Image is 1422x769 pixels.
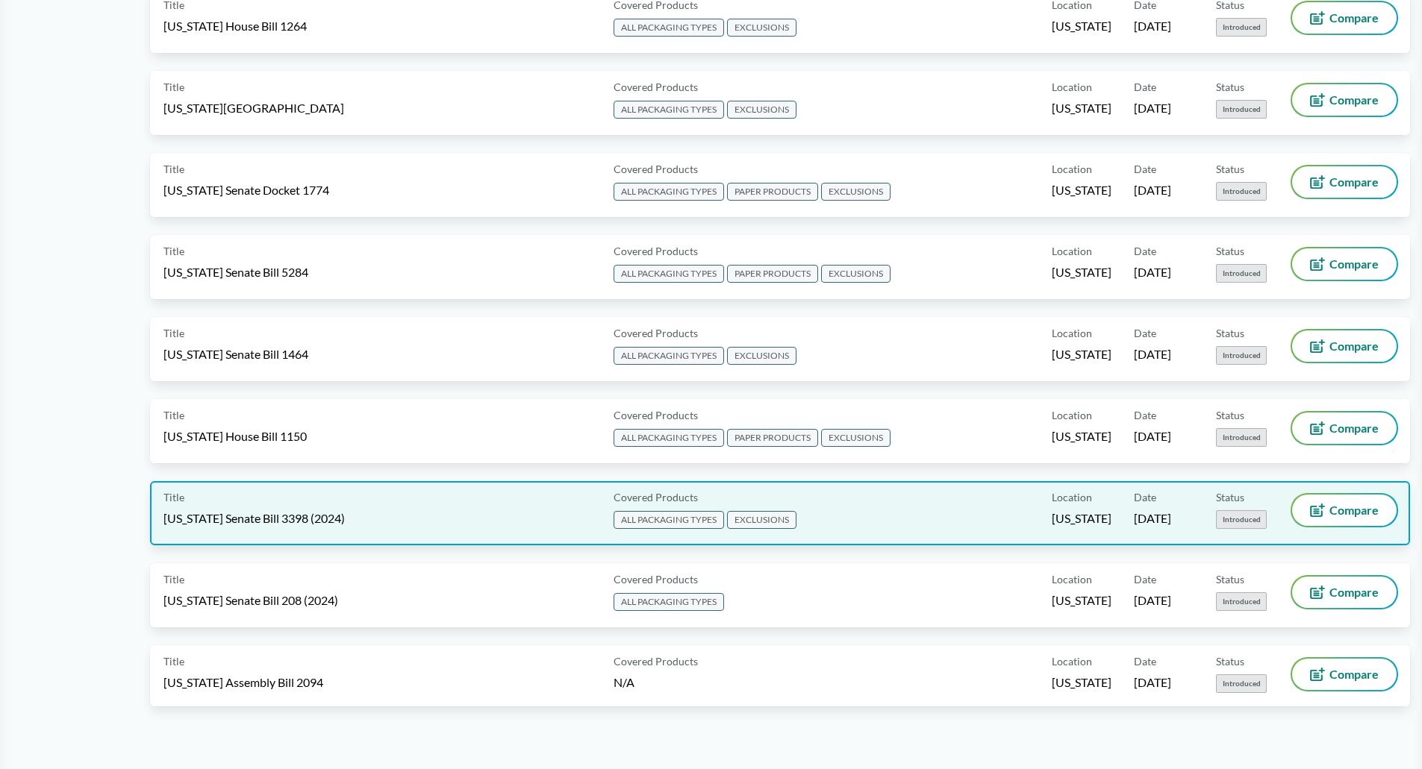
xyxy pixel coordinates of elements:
span: Covered Products [614,653,698,669]
span: Covered Products [614,325,698,341]
span: EXCLUSIONS [727,19,796,37]
span: ALL PACKAGING TYPES [614,511,724,529]
span: Compare [1329,422,1379,434]
span: EXCLUSIONS [727,511,796,529]
span: [US_STATE] [1052,346,1111,362]
span: Introduced [1216,100,1267,119]
span: Status [1216,79,1244,95]
span: [US_STATE][GEOGRAPHIC_DATA] [163,100,344,116]
span: Covered Products [614,79,698,95]
span: Title [163,489,184,505]
span: EXCLUSIONS [821,183,891,201]
span: [DATE] [1134,182,1171,198]
span: Location [1052,489,1092,505]
span: [DATE] [1134,674,1171,691]
span: Title [163,243,184,259]
span: ALL PACKAGING TYPES [614,347,724,365]
span: ALL PACKAGING TYPES [614,183,724,201]
span: Title [163,79,184,95]
span: [US_STATE] House Bill 1264 [163,18,307,34]
span: Title [163,325,184,341]
span: [US_STATE] Assembly Bill 2094 [163,674,323,691]
span: Title [163,571,184,587]
span: Location [1052,79,1092,95]
span: EXCLUSIONS [821,429,891,447]
span: [US_STATE] House Bill 1150 [163,428,307,445]
span: [DATE] [1134,510,1171,527]
span: [US_STATE] [1052,182,1111,198]
span: Compare [1329,340,1379,352]
button: Compare [1292,659,1397,690]
button: Compare [1292,2,1397,34]
span: Title [163,161,184,177]
span: Status [1216,489,1244,505]
span: Compare [1329,258,1379,270]
button: Compare [1292,577,1397,608]
span: [US_STATE] [1052,510,1111,527]
button: Compare [1292,495,1397,526]
span: [US_STATE] Senate Bill 3398 (2024) [163,510,345,527]
span: Location [1052,325,1092,341]
span: Status [1216,161,1244,177]
span: Compare [1329,94,1379,106]
span: Compare [1329,668,1379,680]
span: Location [1052,407,1092,423]
span: PAPER PRODUCTS [727,183,818,201]
span: Date [1134,407,1156,423]
span: Title [163,407,184,423]
span: [US_STATE] Senate Bill 5284 [163,264,308,280]
button: Compare [1292,330,1397,362]
span: Introduced [1216,428,1267,447]
span: Covered Products [614,243,698,259]
span: [DATE] [1134,592,1171,609]
span: Compare [1329,504,1379,516]
button: Compare [1292,248,1397,280]
span: Location [1052,653,1092,669]
span: Introduced [1216,674,1267,693]
span: Introduced [1216,264,1267,283]
span: Location [1052,571,1092,587]
span: Compare [1329,176,1379,188]
span: Date [1134,489,1156,505]
span: Covered Products [614,407,698,423]
span: [US_STATE] Senate Bill 208 (2024) [163,592,338,609]
span: Status [1216,243,1244,259]
span: Introduced [1216,592,1267,611]
button: Compare [1292,166,1397,198]
span: PAPER PRODUCTS [727,265,818,283]
span: [US_STATE] [1052,18,1111,34]
span: Date [1134,161,1156,177]
span: Status [1216,571,1244,587]
span: Compare [1329,586,1379,598]
span: Date [1134,243,1156,259]
span: Date [1134,653,1156,669]
button: Compare [1292,84,1397,116]
span: ALL PACKAGING TYPES [614,19,724,37]
span: Location [1052,161,1092,177]
span: [DATE] [1134,100,1171,116]
span: Introduced [1216,182,1267,201]
span: Date [1134,79,1156,95]
span: Status [1216,325,1244,341]
span: [DATE] [1134,428,1171,445]
span: N/A [614,675,634,689]
span: ALL PACKAGING TYPES [614,101,724,119]
span: [DATE] [1134,18,1171,34]
span: Location [1052,243,1092,259]
span: Covered Products [614,489,698,505]
span: EXCLUSIONS [821,265,891,283]
span: Covered Products [614,161,698,177]
span: PAPER PRODUCTS [727,429,818,447]
span: EXCLUSIONS [727,101,796,119]
span: [US_STATE] [1052,428,1111,445]
span: [DATE] [1134,264,1171,280]
button: Compare [1292,412,1397,444]
span: Introduced [1216,510,1267,529]
span: Compare [1329,12,1379,24]
span: [US_STATE] Senate Bill 1464 [163,346,308,362]
span: ALL PACKAGING TYPES [614,429,724,447]
span: Introduced [1216,346,1267,365]
span: [US_STATE] [1052,264,1111,280]
span: [US_STATE] [1052,592,1111,609]
span: Covered Products [614,571,698,587]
